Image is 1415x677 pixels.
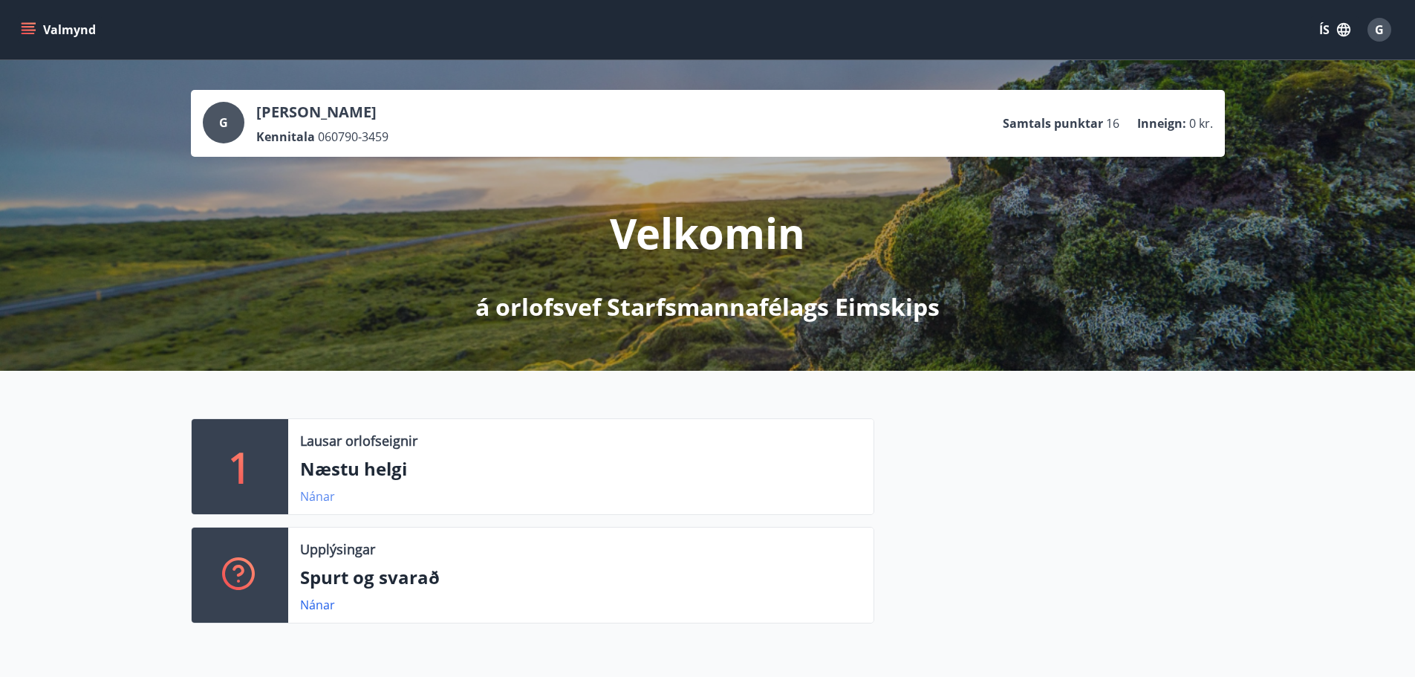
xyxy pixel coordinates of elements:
[300,488,335,505] a: Nánar
[18,16,102,43] button: menu
[300,597,335,613] a: Nánar
[1003,115,1103,132] p: Samtals punktar
[1311,16,1359,43] button: ÍS
[475,291,940,323] p: á orlofsvef Starfsmannafélags Eimskips
[1362,12,1397,48] button: G
[300,565,862,590] p: Spurt og svarað
[256,129,315,145] p: Kennitala
[300,456,862,482] p: Næstu helgi
[300,431,417,450] p: Lausar orlofseignir
[228,438,252,495] p: 1
[610,204,805,261] p: Velkomin
[318,129,388,145] span: 060790-3459
[1375,22,1384,38] span: G
[1137,115,1186,132] p: Inneign :
[1106,115,1119,132] span: 16
[300,540,375,559] p: Upplýsingar
[219,114,228,131] span: G
[1189,115,1213,132] span: 0 kr.
[256,102,388,123] p: [PERSON_NAME]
